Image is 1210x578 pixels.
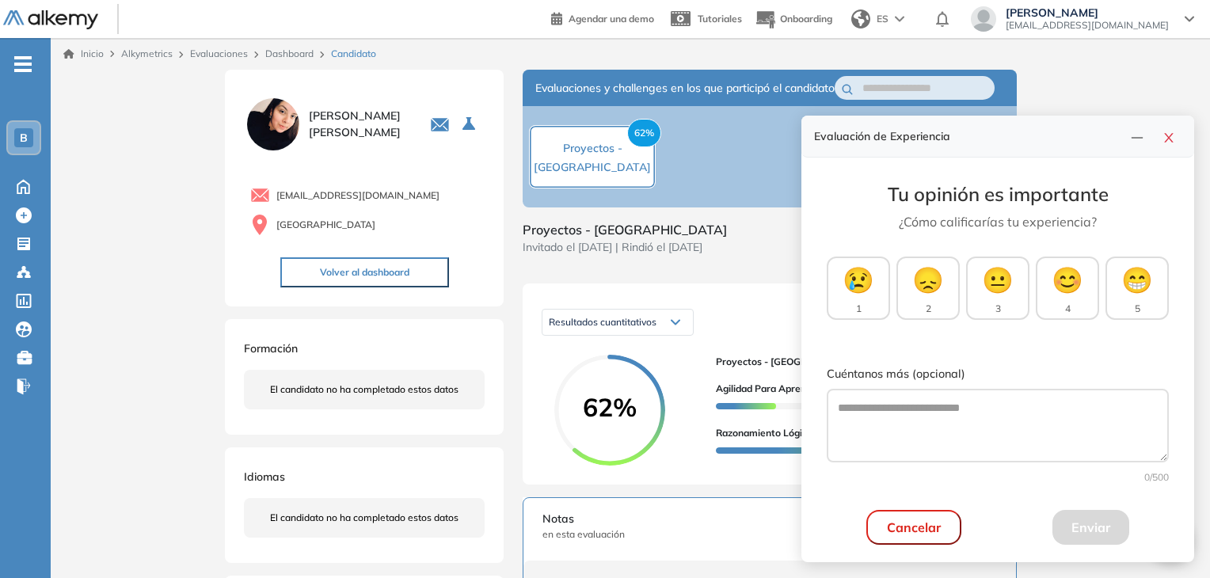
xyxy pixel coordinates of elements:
[63,47,104,61] a: Inicio
[1052,510,1129,545] button: Enviar
[276,188,439,203] span: [EMAIL_ADDRESS][DOMAIN_NAME]
[755,2,832,36] button: Onboarding
[912,260,944,299] span: 😞
[1124,125,1150,147] button: line
[698,13,742,25] span: Tutoriales
[14,63,32,66] i: -
[244,341,298,356] span: Formación
[716,355,985,369] span: Proyectos - [GEOGRAPHIC_DATA]
[827,366,1169,383] label: Cuéntanos más (opcional)
[542,527,997,542] span: en esta evaluación
[551,8,654,27] a: Agendar una demo
[827,470,1169,485] div: 0 /500
[843,260,874,299] span: 😢
[926,302,931,316] span: 2
[331,47,376,61] span: Candidato
[456,110,485,139] button: Seleccione la evaluación activa
[523,220,727,239] span: Proyectos - [GEOGRAPHIC_DATA]
[866,510,961,545] button: Cancelar
[276,218,375,232] span: [GEOGRAPHIC_DATA]
[270,382,459,397] span: El candidato no ha completado estos datos
[856,302,862,316] span: 1
[627,119,661,147] span: 62%
[1052,260,1083,299] span: 😊
[982,260,1014,299] span: 😐
[523,239,727,256] span: Invitado el [DATE] | Rindió el [DATE]
[554,394,665,420] span: 62%
[827,183,1169,206] h3: Tu opinión es importante
[780,13,832,25] span: Onboarding
[569,13,654,25] span: Agendar una demo
[309,108,411,141] span: [PERSON_NAME] [PERSON_NAME]
[1121,260,1153,299] span: 😁
[827,257,890,320] button: 😢1
[121,48,173,59] span: Alkymetrics
[827,212,1169,231] p: ¿Cómo calificarías tu experiencia?
[244,470,285,484] span: Idiomas
[1135,302,1140,316] span: 5
[20,131,28,144] span: B
[280,257,449,287] button: Volver al dashboard
[966,257,1029,320] button: 😐3
[265,48,314,59] a: Dashboard
[244,95,302,154] img: PROFILE_MENU_LOGO_USER
[1131,131,1143,144] span: line
[716,426,850,440] span: Razonamiento Lógico - Básico
[1162,131,1175,144] span: close
[1006,19,1169,32] span: [EMAIL_ADDRESS][DOMAIN_NAME]
[549,316,656,328] span: Resultados cuantitativos
[877,12,888,26] span: ES
[716,382,821,396] span: Agilidad para Aprender
[851,10,870,29] img: world
[1065,302,1071,316] span: 4
[270,511,459,525] span: El candidato no ha completado estos datos
[534,141,651,174] span: Proyectos - [GEOGRAPHIC_DATA]
[896,257,960,320] button: 😞2
[1156,125,1181,147] button: close
[895,16,904,22] img: arrow
[190,48,248,59] a: Evaluaciones
[1036,257,1099,320] button: 😊4
[995,302,1001,316] span: 3
[1006,6,1169,19] span: [PERSON_NAME]
[542,511,997,527] span: Notas
[3,10,98,30] img: Logo
[814,130,1124,143] h4: Evaluación de Experiencia
[1105,257,1169,320] button: 😁5
[535,80,835,97] span: Evaluaciones y challenges en los que participó el candidato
